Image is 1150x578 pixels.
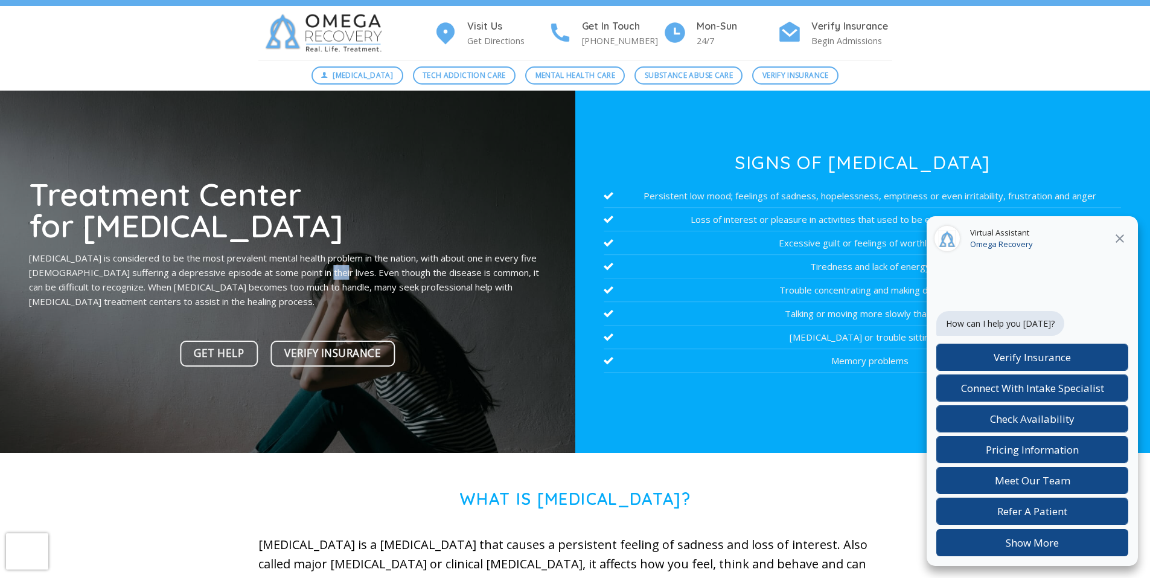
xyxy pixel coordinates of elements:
img: Omega Recovery [258,6,394,60]
span: Verify Insurance [284,345,381,362]
a: Get In Touch [PHONE_NUMBER] [548,19,663,48]
span: Get Help [194,345,244,362]
a: Substance Abuse Care [634,66,743,85]
span: Tech Addiction Care [423,69,506,81]
h1: What is [MEDICAL_DATA]? [258,489,892,509]
li: Persistent low mood; feelings of sadness, hopelessness, emptiness or even irritability, frustrati... [604,184,1121,208]
a: Visit Us Get Directions [433,19,548,48]
li: Tiredness and lack of energy [604,255,1121,278]
span: [MEDICAL_DATA] [333,69,393,81]
a: Tech Addiction Care [413,66,516,85]
p: [PHONE_NUMBER] [582,34,663,48]
li: Talking or moving more slowly than usual [604,302,1121,326]
h1: Treatment Center for [MEDICAL_DATA] [29,178,546,242]
p: [MEDICAL_DATA] is considered to be the most prevalent mental health problem in the nation, with a... [29,251,546,309]
li: Excessive guilt or feelings of worthlessness [604,231,1121,255]
li: [MEDICAL_DATA] or trouble sitting still [604,326,1121,349]
span: Verify Insurance [762,69,829,81]
a: Get Help [180,341,258,367]
p: 24/7 [697,34,778,48]
h4: Mon-Sun [697,19,778,34]
h4: Verify Insurance [811,19,892,34]
li: Loss of interest or pleasure in activities that used to be enjoyable; this can include sex [604,208,1121,231]
h3: Signs of [MEDICAL_DATA] [604,153,1121,172]
a: [MEDICAL_DATA] [311,66,403,85]
p: Begin Admissions [811,34,892,48]
a: Verify Insurance [752,66,839,85]
li: Memory problems [604,349,1121,373]
a: Verify Insurance Begin Admissions [778,19,892,48]
span: Substance Abuse Care [645,69,733,81]
p: Get Directions [467,34,548,48]
a: Verify Insurance [270,341,395,367]
a: Mental Health Care [525,66,625,85]
h4: Get In Touch [582,19,663,34]
li: Trouble concentrating and making decisions [604,278,1121,302]
h4: Visit Us [467,19,548,34]
span: Mental Health Care [535,69,615,81]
